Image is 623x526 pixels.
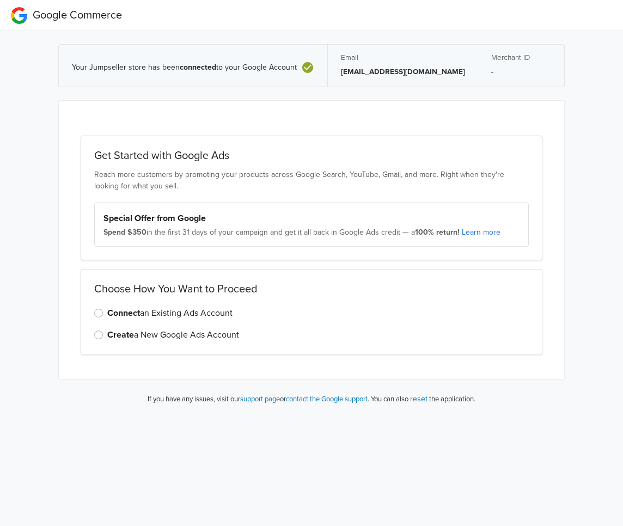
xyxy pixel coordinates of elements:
[462,228,500,237] a: Learn more
[103,227,520,238] div: in the first 31 days of your campaign and get it all back in Google Ads credit — a
[491,66,551,77] p: -
[33,9,122,22] span: Google Commerce
[341,66,465,77] p: [EMAIL_ADDRESS][DOMAIN_NAME]
[240,395,280,403] a: support page
[107,329,134,340] strong: Create
[107,307,233,320] label: an Existing Ads Account
[286,395,368,403] a: contact the Google support
[127,228,146,237] strong: $350
[410,393,427,405] button: reset
[107,328,239,341] label: a New Google Ads Account
[341,53,465,62] h5: Email
[103,213,206,224] strong: Special Offer from Google
[180,63,216,72] b: connected
[103,228,125,237] strong: Spend
[72,63,297,72] span: Your Jumpseller store has been to your Google Account
[94,283,529,296] h2: Choose How You Want to Proceed
[94,149,529,162] h2: Get Started with Google Ads
[369,393,475,405] p: You can also the application.
[415,228,460,237] strong: 100% return!
[148,394,369,405] p: If you have any issues, visit our or .
[107,308,140,319] strong: Connect
[94,169,529,192] p: Reach more customers by promoting your products across Google Search, YouTube, Gmail, and more. R...
[491,53,551,62] h5: Merchant ID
